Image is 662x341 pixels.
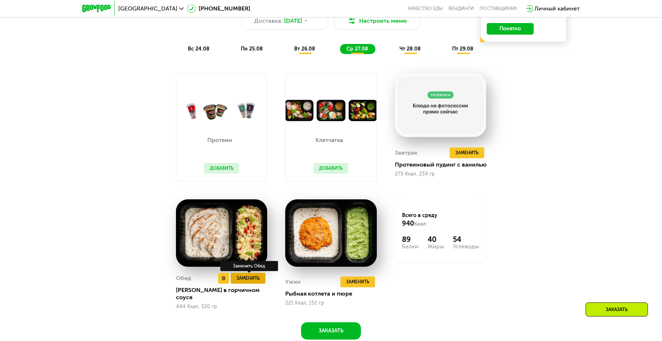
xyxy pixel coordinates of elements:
span: пт 29.08 [452,46,473,52]
span: Доставка: [254,17,283,25]
p: Протеин [204,137,235,143]
span: 940 [402,220,414,227]
button: Заменить [231,273,265,284]
span: Заменить [237,275,260,282]
div: Завтрак [395,147,418,158]
span: вс 24.08 [188,46,209,52]
span: ср 27.08 [347,46,368,52]
div: Заменить Обед [220,261,278,271]
div: [PERSON_NAME] в горчичном соусе [176,287,273,301]
div: 54 [453,235,479,244]
span: [GEOGRAPHIC_DATA] [118,6,177,12]
span: [DATE] [284,17,302,25]
div: 221 Ккал, 152 гр [285,300,376,306]
button: Заменить [340,276,375,287]
span: Ккал [414,221,426,227]
div: Заказать [586,302,648,316]
button: Настроить меню [334,12,420,30]
button: Понятно [487,23,534,35]
div: Протеиновый пудинг с ванилью [395,161,492,168]
div: Углеводы [453,244,479,249]
div: 40 [428,235,444,244]
div: Рыбная котлета и пюре [285,290,382,297]
button: Добавить [313,163,348,174]
button: Добавить [204,163,239,174]
div: Всего в среду [402,212,479,228]
button: Заменить [450,147,484,158]
p: Клетчатка [313,137,345,143]
a: Вендинги [449,6,474,12]
div: поставщикам [480,6,517,12]
span: вт 26.08 [294,46,315,52]
div: Обед [176,273,191,284]
div: 444 Ккал, 320 гр [176,304,267,310]
div: 89 [402,235,419,244]
span: Заменить [346,278,369,285]
a: [PHONE_NUMBER] [187,4,250,13]
div: Белки [402,244,419,249]
span: Заменить [455,149,478,156]
div: 275 Ккал, 234 гр [395,171,486,177]
div: Личный кабинет [534,4,580,13]
div: Ужин [285,276,301,287]
div: Жиры [428,244,444,249]
a: Качество еды [408,6,443,12]
button: Заказать [301,322,361,340]
span: пн 25.08 [241,46,263,52]
span: чт 28.08 [400,46,421,52]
